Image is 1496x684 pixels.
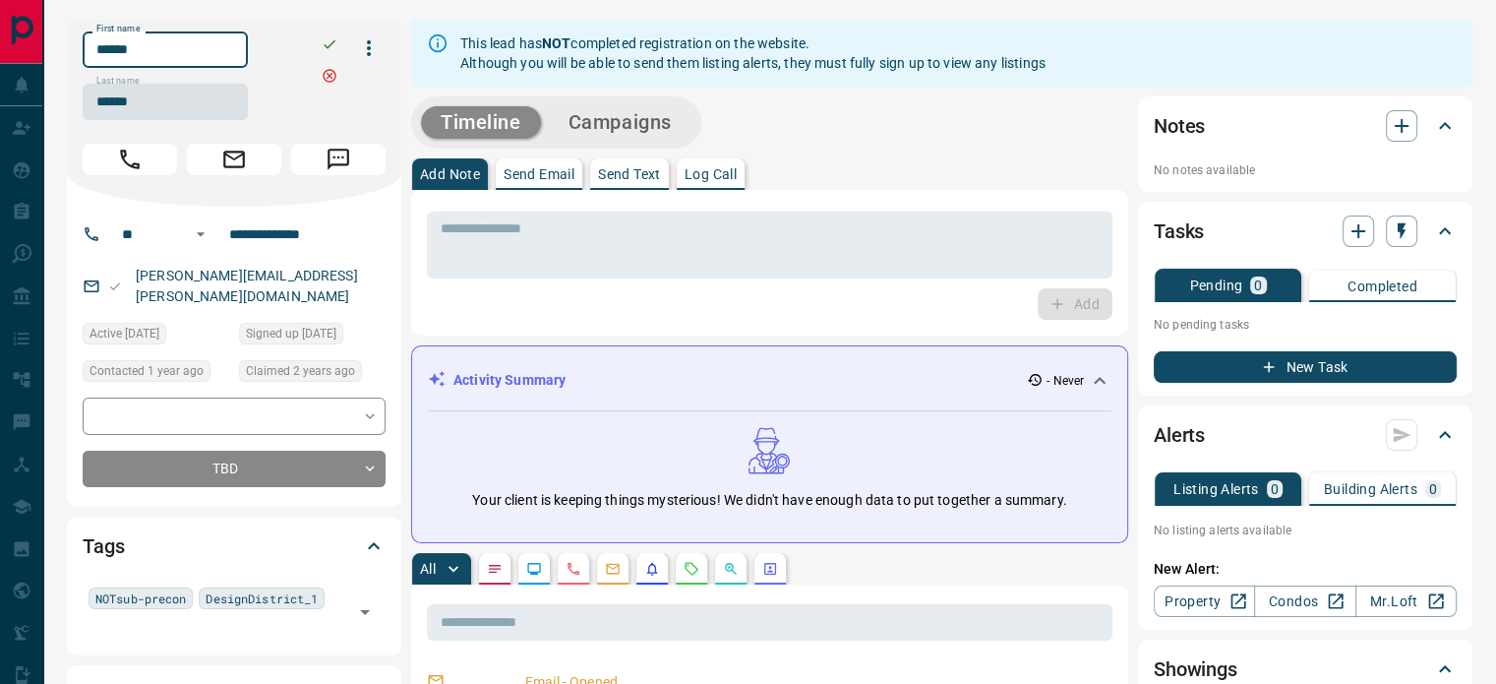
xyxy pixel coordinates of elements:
div: Wed Dec 14 2022 [239,323,386,350]
svg: Calls [566,561,581,577]
p: Activity Summary [453,370,566,391]
button: New Task [1154,351,1457,383]
button: Timeline [421,106,541,139]
button: Open [351,598,379,626]
div: Tasks [1154,208,1457,255]
h2: Tags [83,530,124,562]
div: TBD [83,451,386,487]
p: All [420,562,436,576]
svg: Lead Browsing Activity [526,561,542,577]
svg: Email Valid [108,280,122,293]
strong: NOT [542,35,570,51]
p: No pending tasks [1154,310,1457,340]
button: Open [189,222,212,246]
svg: Listing Alerts [644,561,660,577]
p: 0 [1429,482,1437,496]
button: Campaigns [549,106,691,139]
svg: Requests [684,561,699,577]
p: - Never [1047,372,1084,390]
span: NOTsub-precon [95,589,186,608]
svg: Notes [487,561,503,577]
div: Alerts [1154,411,1457,459]
span: Claimed 2 years ago [246,361,355,381]
span: Email [187,144,281,175]
p: Pending [1189,279,1242,292]
div: Notes [1154,102,1457,150]
h2: Alerts [1154,419,1205,451]
label: Last name [96,75,140,88]
p: 0 [1254,279,1262,292]
div: Wed Dec 14 2022 [239,360,386,388]
span: Message [291,144,386,175]
p: No listing alerts available [1154,522,1457,539]
div: Wed Dec 14 2022 [83,323,229,350]
p: 0 [1271,482,1279,496]
label: First name [96,23,140,35]
div: Tags [83,523,386,570]
h2: Tasks [1154,216,1204,247]
p: Your client is keeping things mysterious! We didn't have enough data to put together a summary. [472,490,1066,511]
p: Send Email [504,167,574,181]
svg: Agent Actions [762,561,778,577]
span: DesignDistrict_1 [206,589,318,608]
div: Wed Jan 17 2024 [83,360,229,388]
a: Condos [1254,586,1355,617]
div: This lead has completed registration on the website. Although you will be able to send them listi... [460,26,1046,81]
p: Building Alerts [1324,482,1417,496]
p: Completed [1347,280,1417,293]
div: Activity Summary- Never [428,362,1111,399]
p: Log Call [685,167,737,181]
p: No notes available [1154,161,1457,179]
span: Active [DATE] [90,324,159,343]
a: [PERSON_NAME][EMAIL_ADDRESS][PERSON_NAME][DOMAIN_NAME] [136,268,358,304]
h2: Notes [1154,110,1205,142]
p: Add Note [420,167,480,181]
span: Call [83,144,177,175]
span: Signed up [DATE] [246,324,336,343]
span: Contacted 1 year ago [90,361,204,381]
svg: Emails [605,561,621,577]
p: Listing Alerts [1173,482,1259,496]
a: Property [1154,586,1255,617]
p: New Alert: [1154,559,1457,580]
a: Mr.Loft [1355,586,1457,617]
p: Send Text [598,167,661,181]
svg: Opportunities [723,561,739,577]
